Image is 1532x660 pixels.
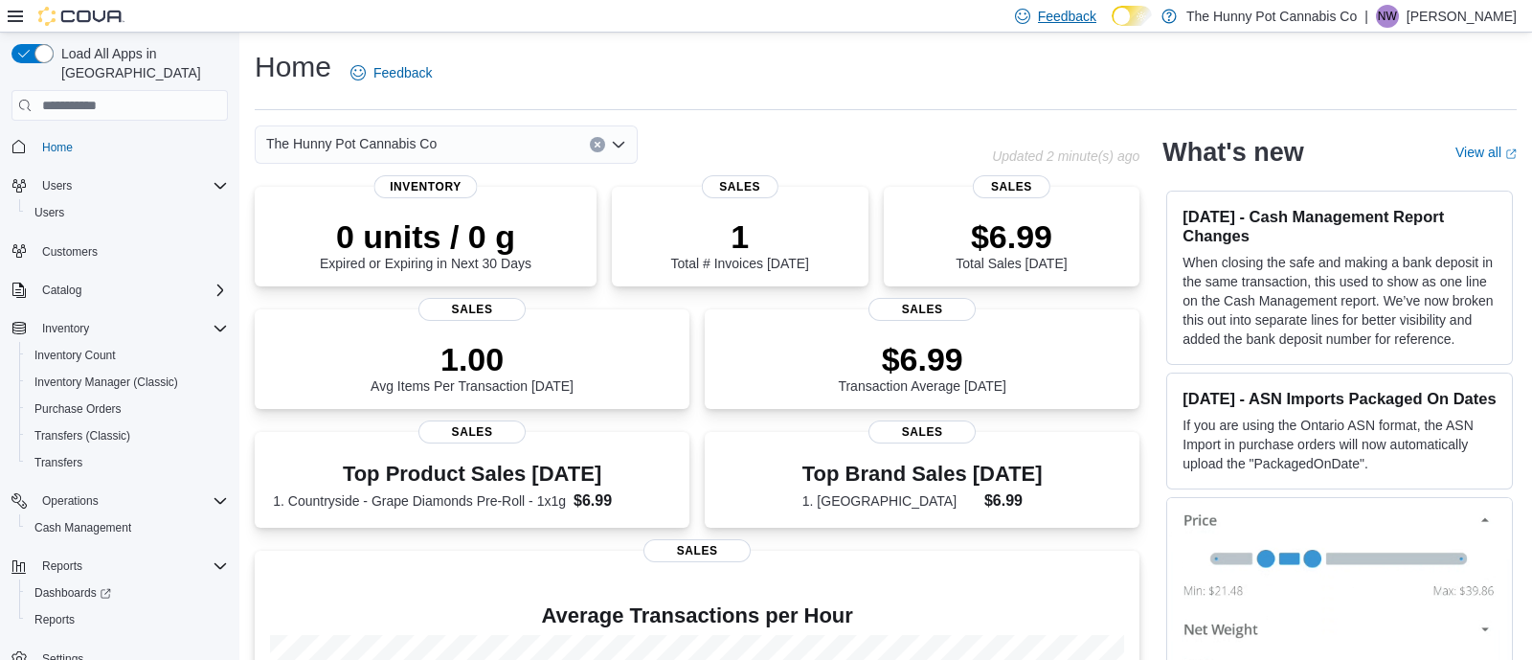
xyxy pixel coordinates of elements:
h1: Home [255,48,331,86]
button: Reports [19,606,236,633]
p: If you are using the Ontario ASN format, the ASN Import in purchase orders will now automatically... [1183,416,1497,473]
span: Inventory Count [34,348,116,363]
span: Home [42,140,73,155]
input: Dark Mode [1112,6,1152,26]
dt: 1. [GEOGRAPHIC_DATA] [802,491,977,511]
span: Dark Mode [1112,26,1113,27]
span: Users [34,174,228,197]
div: Transaction Average [DATE] [838,340,1006,394]
button: Operations [34,489,106,512]
span: Sales [643,539,751,562]
span: Operations [42,493,99,509]
button: Inventory Count [19,342,236,369]
span: Transfers [27,451,228,474]
p: The Hunny Pot Cannabis Co [1186,5,1357,28]
button: Open list of options [611,137,626,152]
span: Cash Management [27,516,228,539]
a: Cash Management [27,516,139,539]
a: Home [34,136,80,159]
p: When closing the safe and making a bank deposit in the same transaction, this used to show as one... [1183,253,1497,349]
a: Users [27,201,72,224]
button: Users [4,172,236,199]
a: Dashboards [19,580,236,606]
span: Reports [27,608,228,631]
h3: [DATE] - Cash Management Report Changes [1183,207,1497,245]
button: Customers [4,238,236,265]
span: The Hunny Pot Cannabis Co [266,132,437,155]
span: Dashboards [34,585,111,601]
button: Home [4,132,236,160]
p: 1.00 [371,340,574,378]
button: Transfers (Classic) [19,422,236,449]
span: Transfers (Classic) [34,428,130,444]
span: Catalog [34,279,228,302]
span: Purchase Orders [27,398,228,421]
span: Load All Apps in [GEOGRAPHIC_DATA] [54,44,228,82]
a: Reports [27,608,82,631]
span: Inventory [374,175,477,198]
img: Cova [38,7,124,26]
dd: $6.99 [984,489,1043,512]
span: Operations [34,489,228,512]
span: Sales [702,175,778,198]
button: Inventory [34,317,97,340]
a: Transfers [27,451,90,474]
div: Expired or Expiring in Next 30 Days [320,217,531,271]
span: Transfers (Classic) [27,424,228,447]
span: Users [34,205,64,220]
span: Sales [868,298,976,321]
h3: Top Product Sales [DATE] [273,463,671,486]
button: Cash Management [19,514,236,541]
p: | [1364,5,1368,28]
span: Users [27,201,228,224]
span: Sales [973,175,1049,198]
span: Cash Management [34,520,131,535]
button: Transfers [19,449,236,476]
span: Sales [418,421,526,444]
span: Inventory Manager (Classic) [27,371,228,394]
span: Sales [868,421,976,444]
span: NW [1378,5,1397,28]
p: $6.99 [956,217,1067,256]
button: Catalog [4,277,236,304]
svg: External link [1505,148,1517,160]
span: Sales [418,298,526,321]
button: Reports [34,555,90,578]
h3: Top Brand Sales [DATE] [802,463,1043,486]
div: Nyanna Walker [1376,5,1399,28]
a: Feedback [343,54,439,92]
a: Inventory Count [27,344,124,367]
p: Updated 2 minute(s) ago [992,148,1139,164]
button: Operations [4,488,236,514]
span: Users [42,178,72,193]
span: Catalog [42,283,81,298]
dt: 1. Countryside - Grape Diamonds Pre-Roll - 1x1g [273,491,566,511]
span: Inventory [34,317,228,340]
span: Inventory Count [27,344,228,367]
button: Inventory [4,315,236,342]
p: $6.99 [838,340,1006,378]
span: Dashboards [27,581,228,604]
span: Feedback [1038,7,1096,26]
a: Dashboards [27,581,119,604]
a: Customers [34,240,105,263]
h3: [DATE] - ASN Imports Packaged On Dates [1183,389,1497,408]
span: Reports [42,558,82,574]
span: Reports [34,612,75,627]
span: Home [34,134,228,158]
button: Catalog [34,279,89,302]
p: [PERSON_NAME] [1407,5,1517,28]
div: Avg Items Per Transaction [DATE] [371,340,574,394]
h2: What's new [1162,137,1303,168]
a: Purchase Orders [27,398,129,421]
span: Customers [42,244,98,260]
button: Users [19,199,236,226]
span: Feedback [373,63,432,82]
p: 1 [671,217,809,256]
a: View allExternal link [1455,145,1517,160]
h4: Average Transactions per Hour [270,604,1124,627]
button: Clear input [590,137,605,152]
dd: $6.99 [574,489,671,512]
span: Transfers [34,455,82,470]
span: Inventory Manager (Classic) [34,375,178,390]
